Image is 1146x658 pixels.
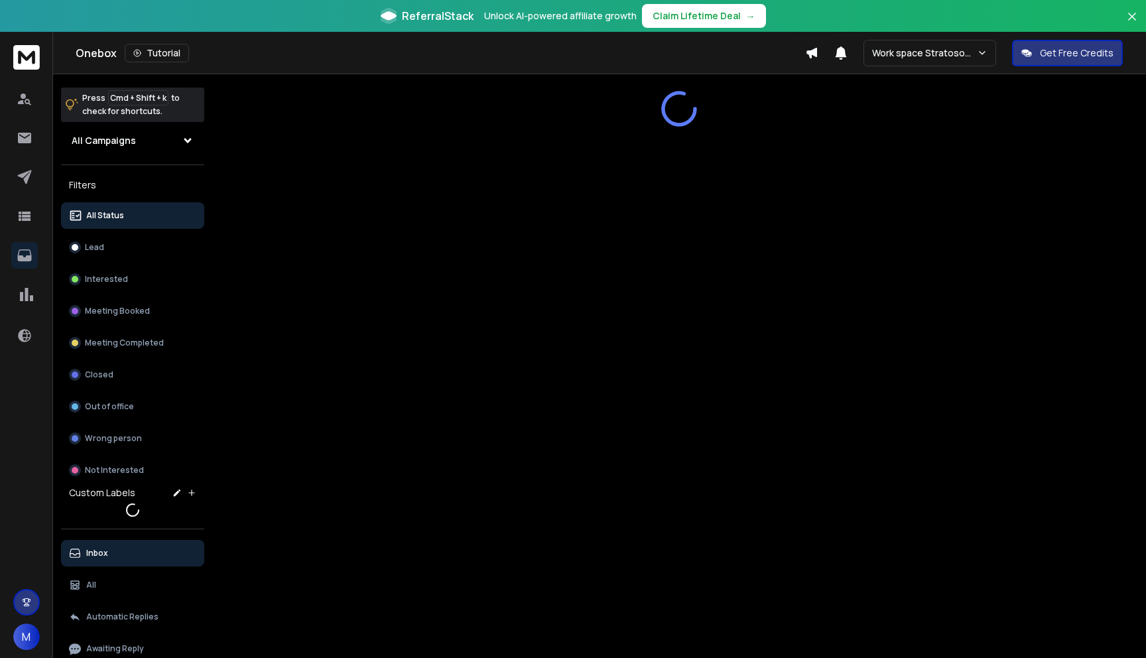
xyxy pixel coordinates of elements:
[85,465,144,476] p: Not Interested
[86,548,108,559] p: Inbox
[61,457,204,484] button: Not Interested
[61,425,204,452] button: Wrong person
[61,127,204,154] button: All Campaigns
[642,4,766,28] button: Claim Lifetime Deal→
[872,46,977,60] p: Work space Stratosoftware
[108,90,168,105] span: Cmd + Shift + k
[85,369,113,380] p: Closed
[61,298,204,324] button: Meeting Booked
[85,306,150,316] p: Meeting Booked
[85,242,104,253] p: Lead
[86,580,96,590] p: All
[1012,40,1123,66] button: Get Free Credits
[82,92,180,118] p: Press to check for shortcuts.
[86,643,144,654] p: Awaiting Reply
[86,612,159,622] p: Automatic Replies
[85,433,142,444] p: Wrong person
[13,624,40,650] button: M
[61,393,204,420] button: Out of office
[61,362,204,388] button: Closed
[484,9,637,23] p: Unlock AI-powered affiliate growth
[61,604,204,630] button: Automatic Replies
[61,176,204,194] h3: Filters
[61,266,204,293] button: Interested
[85,401,134,412] p: Out of office
[85,338,164,348] p: Meeting Completed
[125,44,189,62] button: Tutorial
[61,234,204,261] button: Lead
[61,202,204,229] button: All Status
[85,274,128,285] p: Interested
[61,572,204,598] button: All
[72,134,136,147] h1: All Campaigns
[86,210,124,221] p: All Status
[61,540,204,566] button: Inbox
[1040,46,1114,60] p: Get Free Credits
[1123,8,1141,40] button: Close banner
[76,44,805,62] div: Onebox
[61,330,204,356] button: Meeting Completed
[746,9,755,23] span: →
[69,486,135,499] h3: Custom Labels
[402,8,474,24] span: ReferralStack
